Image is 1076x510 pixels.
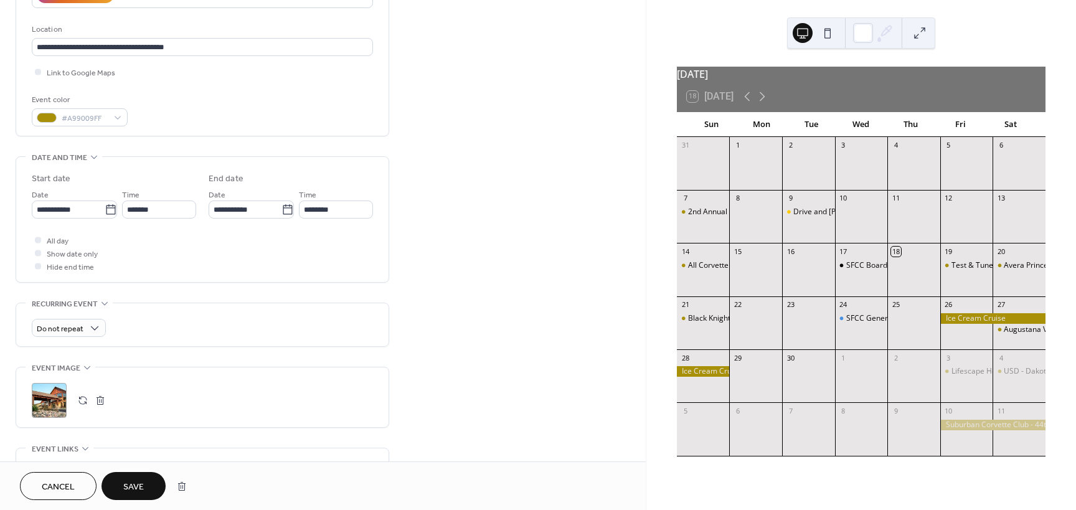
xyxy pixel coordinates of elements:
[32,443,78,456] span: Event links
[733,247,742,256] div: 15
[681,141,690,150] div: 31
[47,248,98,261] span: Show date only
[846,313,925,324] div: SFCC General Meeting
[47,67,115,80] span: Link to Google Maps
[681,194,690,203] div: 7
[996,141,1006,150] div: 6
[986,112,1036,137] div: Sat
[47,261,94,274] span: Hide end time
[677,67,1045,82] div: [DATE]
[839,353,848,362] div: 1
[20,472,97,500] button: Cancel
[839,406,848,415] div: 8
[688,260,854,271] div: All Corvette Show Lincoln, [GEOGRAPHIC_DATA]
[793,207,966,217] div: Drive and [PERSON_NAME], [GEOGRAPHIC_DATA]
[122,189,139,202] span: Time
[891,300,900,309] div: 25
[836,112,886,137] div: Wed
[101,472,166,500] button: Save
[786,112,836,137] div: Tue
[944,247,953,256] div: 19
[42,481,75,494] span: Cancel
[839,141,848,150] div: 3
[733,194,742,203] div: 8
[688,313,819,324] div: Black Knights Car Club - Airport Drags
[786,406,795,415] div: 7
[993,260,1045,271] div: Avera Prince of Peace Corvettes & Coffee Car Show
[733,406,742,415] div: 6
[32,151,87,164] span: Date and time
[996,194,1006,203] div: 13
[891,194,900,203] div: 11
[839,194,848,203] div: 10
[951,366,1060,377] div: Lifescape Homecoming Parade
[940,260,993,271] div: Test & Tune Evening
[786,353,795,362] div: 30
[32,298,98,311] span: Recurring event
[733,353,742,362] div: 29
[681,353,690,362] div: 28
[891,141,900,150] div: 4
[786,247,795,256] div: 16
[62,112,108,125] span: #A99009FF
[786,141,795,150] div: 2
[32,93,125,106] div: Event color
[47,235,68,248] span: All day
[32,362,80,375] span: Event image
[891,247,900,256] div: 18
[944,406,953,415] div: 10
[209,172,243,186] div: End date
[940,420,1045,430] div: Suburban Corvette Club - 44th Annual Fall Color Run
[996,353,1006,362] div: 4
[996,300,1006,309] div: 27
[209,189,225,202] span: Date
[944,300,953,309] div: 26
[993,366,1045,377] div: USD - Dakota Days Parade
[940,366,993,377] div: Lifescape Homecoming Parade
[936,112,986,137] div: Fri
[681,300,690,309] div: 21
[944,353,953,362] div: 3
[677,260,730,271] div: All Corvette Show Lincoln, NE
[733,141,742,150] div: 1
[846,260,918,271] div: SFCC Board Meeting
[299,189,316,202] span: Time
[951,260,1022,271] div: Test & Tune Evening
[786,194,795,203] div: 9
[37,322,83,336] span: Do not repeat
[782,207,835,217] div: Drive and Dine - Mitchell, SD
[996,247,1006,256] div: 20
[835,313,888,324] div: SFCC General Meeting
[891,353,900,362] div: 2
[32,189,49,202] span: Date
[786,300,795,309] div: 23
[123,481,144,494] span: Save
[835,260,888,271] div: SFCC Board Meeting
[944,194,953,203] div: 12
[839,300,848,309] div: 24
[32,383,67,418] div: ;
[677,207,730,217] div: 2nd Annual American Legion Breakfast and Car Show
[839,247,848,256] div: 17
[737,112,786,137] div: Mon
[32,23,370,36] div: Location
[687,112,737,137] div: Sun
[996,406,1006,415] div: 11
[944,141,953,150] div: 5
[32,172,70,186] div: Start date
[681,247,690,256] div: 14
[733,300,742,309] div: 22
[993,324,1045,335] div: Augustana Vikings Day Parade
[891,406,900,415] div: 9
[688,207,873,217] div: 2nd Annual American Legion Breakfast and Car Show
[681,406,690,415] div: 5
[886,112,936,137] div: Thu
[940,313,1045,324] div: Ice Cream Cruise
[677,366,730,377] div: Ice Cream Cruise
[677,313,730,324] div: Black Knights Car Club - Airport Drags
